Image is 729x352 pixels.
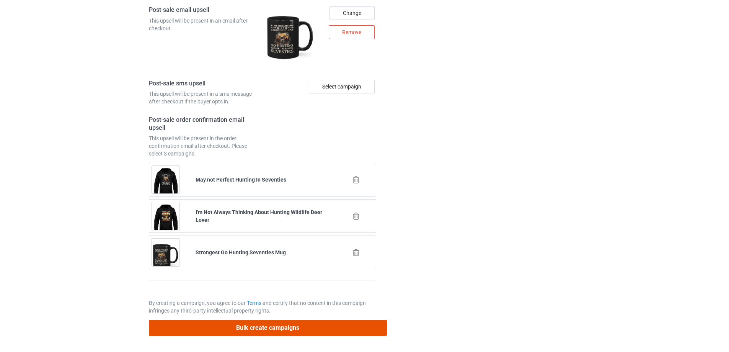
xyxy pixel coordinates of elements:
b: May not Perfect Hunting In Seventies [196,177,286,183]
h4: Post-sale email upsell [149,6,260,14]
div: Remove [329,25,375,39]
div: This upsell will be present in the order confirmation email after checkout. Please select 3 campa... [149,134,260,157]
h4: Post-sale sms upsell [149,80,260,88]
a: Terms [247,300,261,306]
p: By creating a campaign, you agree to our and certify that no content in this campaign infringes a... [149,299,376,314]
h4: Post-sale order confirmation email upsell [149,116,260,132]
button: Bulk create campaigns [149,320,387,336]
img: regular.jpg [265,6,315,69]
b: I'm Not Always Thinking About Hunting Wildlife Deer Lover [196,209,322,223]
div: Change [329,6,375,20]
div: This upsell will be present in an email after checkout. [149,17,260,32]
b: Strongest Go Hunting Seventies Mug [196,249,286,255]
div: Select campaign [309,80,375,93]
div: This upsell will be present in a sms message after checkout if the buyer opts in. [149,90,260,105]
